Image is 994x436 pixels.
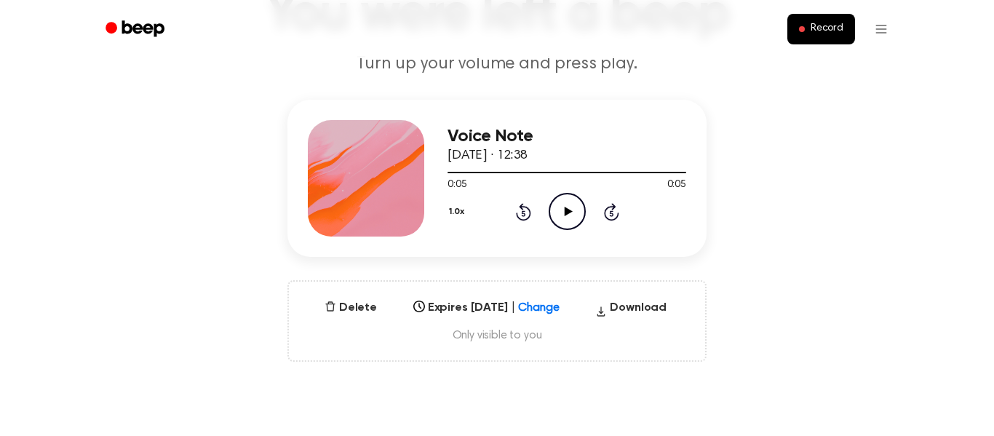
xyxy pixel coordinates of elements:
button: Delete [319,299,383,317]
p: Turn up your volume and press play. [218,52,776,76]
h3: Voice Note [448,127,686,146]
span: Record [811,23,843,36]
span: Only visible to you [306,328,688,343]
span: [DATE] · 12:38 [448,149,528,162]
span: 0:05 [667,178,686,193]
button: Open menu [864,12,899,47]
a: Beep [95,15,178,44]
span: 0:05 [448,178,466,193]
button: Record [787,14,855,44]
button: Download [589,299,672,322]
button: 1.0x [448,199,469,224]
